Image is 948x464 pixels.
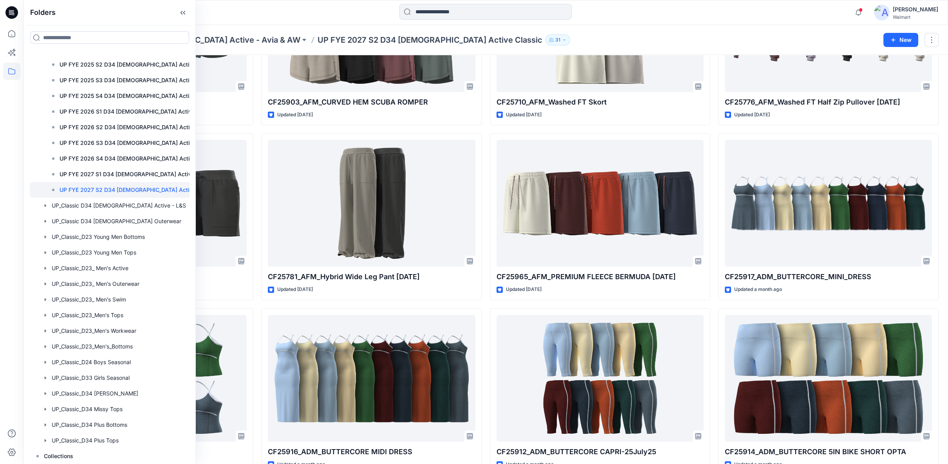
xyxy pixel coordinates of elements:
img: avatar [874,5,890,20]
p: CF25916_ADM_BUTTERCORE MIDI DRESS [268,446,475,457]
div: [PERSON_NAME] [893,5,938,14]
p: CF25914_ADM_BUTTERCORE 5IN BIKE SHORT OPTA [725,446,932,457]
p: Updated [DATE] [277,111,313,119]
a: CF25917_ADM_BUTTERCORE_MINI_DRESS [725,140,932,267]
p: UP FYE 2027 S2 D34 [DEMOGRAPHIC_DATA] Active Classic [60,185,213,195]
p: Updated [DATE] [734,111,770,119]
p: Updated [DATE] [277,285,313,294]
p: CF25965_AFM_PREMIUM FLEECE BERMUDA [DATE] [497,271,704,282]
p: CF25776_AFM_Washed FT Half Zip Pullover [DATE] [725,97,932,108]
p: CF25781_AFM_Hybrid Wide Leg Pant [DATE] [268,271,475,282]
p: CF25917_ADM_BUTTERCORE_MINI_DRESS [725,271,932,282]
p: Updated [DATE] [506,111,542,119]
a: CF25914_ADM_BUTTERCORE 5IN BIKE SHORT OPTA [725,315,932,442]
a: CF25916_ADM_BUTTERCORE MIDI DRESS [268,315,475,442]
a: CF25912_ADM_BUTTERCORE CAPRI-25July25 [497,315,704,442]
p: CF25903_AFM_CURVED HEM SCUBA ROMPER [268,97,475,108]
p: CF25912_ADM_BUTTERCORE CAPRI-25July25 [497,446,704,457]
p: UP FYE 2025 S4 D34 [DEMOGRAPHIC_DATA] Active Classic [60,91,213,101]
p: Updated [DATE] [506,285,542,294]
div: Walmart [893,14,938,20]
a: CF25965_AFM_PREMIUM FLEECE BERMUDA 24JUL25 [497,140,704,267]
p: 31 [555,36,560,44]
button: 31 [545,34,570,45]
p: UP FYE 2025 S2 D34 [DEMOGRAPHIC_DATA] Active Classic [60,60,213,69]
button: New [883,33,918,47]
p: CF25710_AFM_Washed FT Skort [497,97,704,108]
p: UP FYE 2026 S4 D34 [DEMOGRAPHIC_DATA] Active Classic [60,154,213,163]
a: CF25781_AFM_Hybrid Wide Leg Pant 24JUL25 [268,140,475,267]
p: UP FYE 2027 S1 D34 [DEMOGRAPHIC_DATA] Active Classic [60,170,213,179]
p: UP FYE 2025 S3 D34 [DEMOGRAPHIC_DATA] Active Classic [60,76,213,85]
p: UP FYE 2026 S2 D34 [DEMOGRAPHIC_DATA] Active Classic [60,123,213,132]
p: Collections [44,451,73,461]
p: UP FYE 2026 S3 D34 [DEMOGRAPHIC_DATA] Active Classic [60,138,213,148]
p: Updated a month ago [734,285,782,294]
p: UP FYE 2026 S1 D34 [DEMOGRAPHIC_DATA] Active Classic [60,107,213,116]
p: UP FYE 2027 S2 D34 [DEMOGRAPHIC_DATA] Active Classic [318,34,542,45]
